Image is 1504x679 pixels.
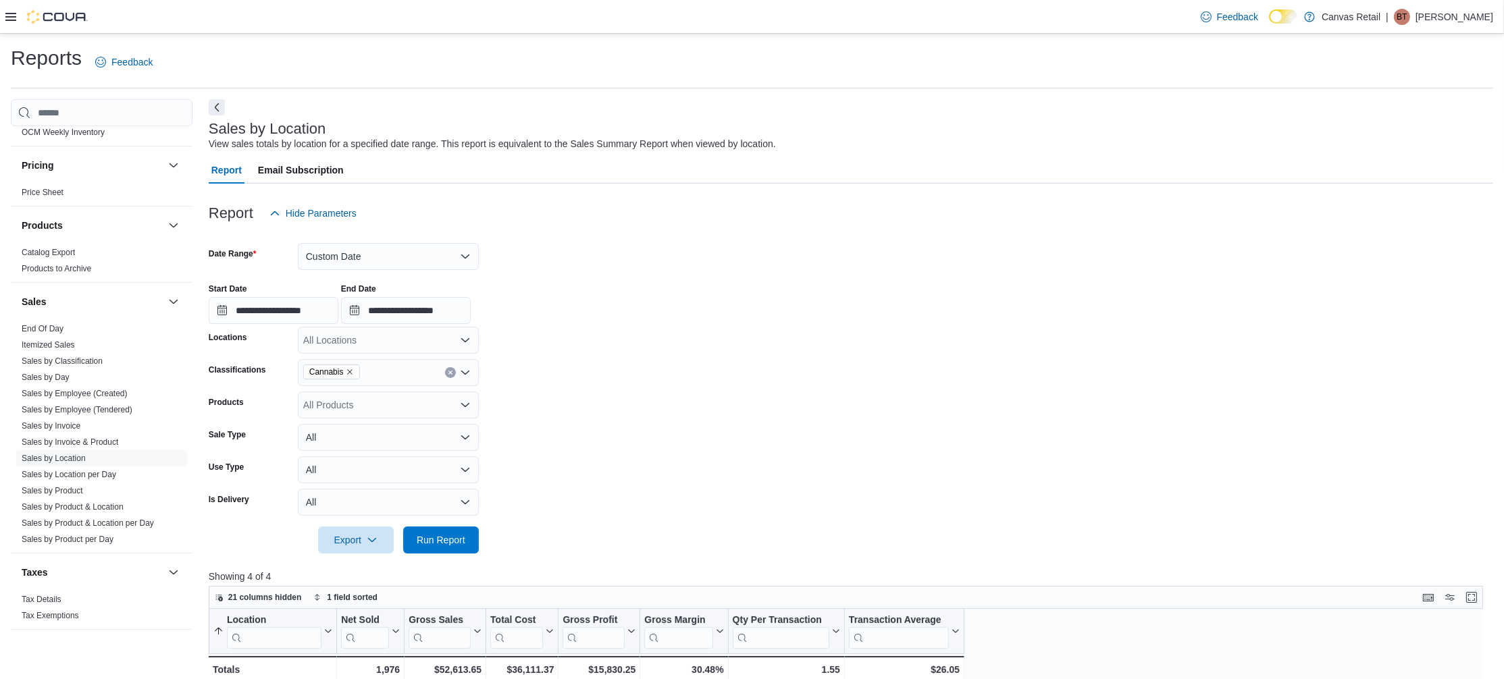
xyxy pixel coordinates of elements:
a: Sales by Product [22,486,83,495]
button: Clear input [445,367,456,378]
span: BT [1397,9,1407,25]
a: Sales by Location [22,454,86,463]
button: Next [209,99,225,115]
a: Sales by Employee (Tendered) [22,405,132,414]
a: Price Sheet [22,188,63,197]
button: Sales [165,294,182,310]
button: Open list of options [460,367,471,378]
button: Pricing [165,157,182,173]
div: Gross Margin [644,614,712,649]
a: Tax Exemptions [22,611,79,620]
button: Custom Date [298,243,479,270]
div: Gross Sales [409,614,471,627]
button: Taxes [22,566,163,579]
span: Email Subscription [258,157,344,184]
div: Net Sold [341,614,389,649]
span: Sales by Product & Location per Day [22,518,154,528]
span: Sales by Day [22,372,70,383]
a: Sales by Invoice & Product [22,437,118,447]
div: Pricing [11,184,192,206]
div: Qty Per Transaction [732,614,829,649]
h3: Sales by Location [209,121,326,137]
div: $36,111.37 [490,661,554,678]
div: Gross Sales [409,614,471,649]
button: Remove Cannabis from selection in this group [346,368,354,376]
label: Products [209,397,244,408]
button: Pricing [22,159,163,172]
span: OCM Weekly Inventory [22,127,105,138]
button: All [298,456,479,483]
a: Sales by Location per Day [22,470,116,479]
span: Run Report [417,533,465,547]
button: Transaction Average [849,614,960,649]
span: Tax Details [22,594,61,605]
button: 1 field sorted [308,589,383,605]
a: End Of Day [22,324,63,333]
div: Total Cost [490,614,543,649]
button: Display options [1442,589,1458,605]
div: OCM [11,124,192,146]
button: Total Cost [490,614,554,649]
a: Sales by Employee (Created) [22,389,128,398]
button: Net Sold [341,614,400,649]
h3: Sales [22,295,47,308]
span: Feedback [1217,10,1258,24]
button: Keyboard shortcuts [1420,589,1436,605]
span: Sales by Invoice & Product [22,437,118,447]
span: Sales by Location per Day [22,469,116,480]
div: 30.48% [644,661,723,678]
button: Open list of options [460,335,471,346]
span: Tax Exemptions [22,610,79,621]
label: Date Range [209,248,257,259]
h3: Taxes [22,566,48,579]
p: Canvas Retail [1322,9,1380,25]
div: Gross Profit [563,614,625,649]
span: Catalog Export [22,247,75,258]
button: Gross Profit [563,614,636,649]
span: 21 columns hidden [228,592,302,603]
div: 1.55 [732,661,839,678]
span: Sales by Product per Day [22,534,113,545]
h3: Products [22,219,63,232]
div: Gross Profit [563,614,625,627]
label: Sale Type [209,429,246,440]
div: 1,976 [341,661,400,678]
button: Hide Parameters [264,200,362,227]
a: Sales by Invoice [22,421,80,431]
label: End Date [341,283,376,294]
span: Sales by Classification [22,356,103,366]
p: Showing 4 of 4 [209,570,1496,583]
label: Classifications [209,364,266,375]
span: Cannabis [309,365,344,379]
a: Itemized Sales [22,340,75,350]
button: Sales [22,295,163,308]
a: Sales by Product per Day [22,535,113,544]
input: Press the down key to open a popover containing a calendar. [341,297,471,324]
div: Billy Tsikatsiadis [1394,9,1410,25]
div: $52,613.65 [409,661,482,678]
span: Products to Archive [22,263,91,274]
button: Qty Per Transaction [732,614,839,649]
div: Qty Per Transaction [732,614,829,627]
a: Sales by Product & Location [22,502,124,512]
button: All [298,489,479,516]
a: Sales by Classification [22,356,103,366]
a: Sales by Product & Location per Day [22,518,154,528]
div: Total Cost [490,614,543,627]
label: Use Type [209,462,244,472]
a: Tax Details [22,595,61,604]
span: Export [326,526,386,553]
a: Sales by Day [22,373,70,382]
button: Export [318,526,394,553]
div: Gross Margin [644,614,712,627]
h1: Reports [11,45,82,72]
span: Sales by Employee (Created) [22,388,128,399]
a: OCM Weekly Inventory [22,128,105,137]
div: Transaction Average [849,614,949,649]
input: Press the down key to open a popover containing a calendar. [209,297,338,324]
button: Run Report [403,526,479,553]
p: [PERSON_NAME] [1416,9,1493,25]
span: Report [211,157,242,184]
span: Hide Parameters [286,207,357,220]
